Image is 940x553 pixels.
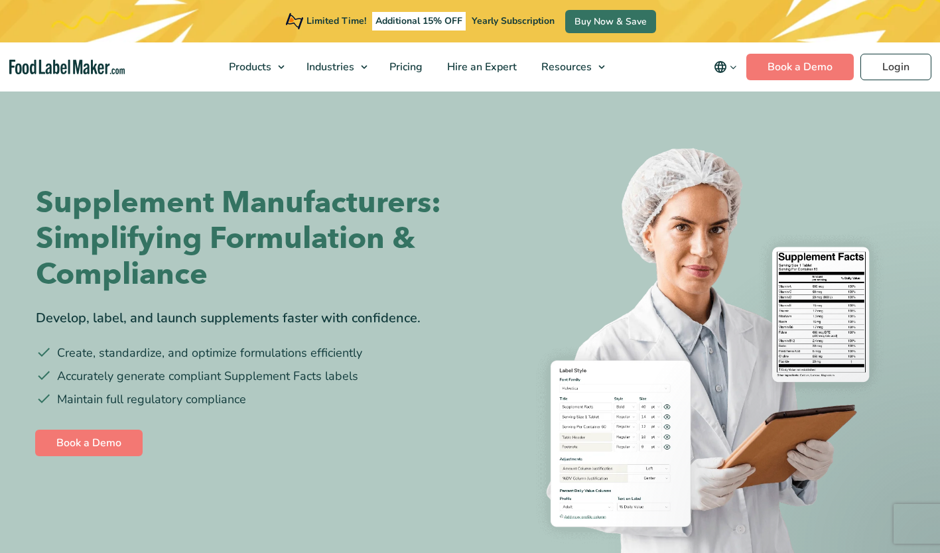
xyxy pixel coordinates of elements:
a: Hire an Expert [435,42,526,92]
span: Yearly Subscription [472,15,555,27]
a: Login [860,54,931,80]
li: Accurately generate compliant Supplement Facts labels [36,367,460,385]
span: Additional 15% OFF [372,12,466,31]
div: Develop, label, and launch supplements faster with confidence. [36,308,460,328]
li: Create, standardize, and optimize formulations efficiently [36,344,460,362]
a: Resources [529,42,612,92]
span: Industries [302,60,356,74]
li: Maintain full regulatory compliance [36,391,460,408]
a: Pricing [377,42,432,92]
span: Pricing [385,60,424,74]
h1: Supplement Manufacturers: Simplifying Formulation & Compliance [36,185,460,292]
a: Products [217,42,291,92]
span: Hire an Expert [443,60,518,74]
span: Resources [537,60,593,74]
a: Industries [295,42,374,92]
iframe: Intercom live chat [895,508,927,540]
span: Products [225,60,273,74]
a: Buy Now & Save [565,10,656,33]
a: Book a Demo [746,54,854,80]
a: Book a Demo [35,430,143,456]
span: Limited Time! [306,15,366,27]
